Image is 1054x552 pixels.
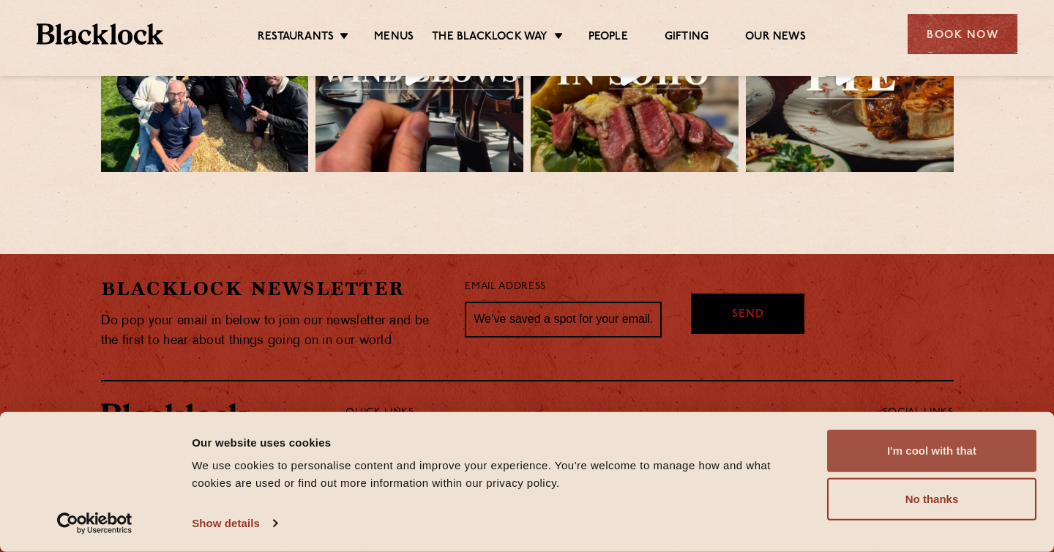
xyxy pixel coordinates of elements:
a: The Blacklock Way [432,30,547,46]
a: Menus [374,30,414,46]
img: BL_Textured_Logo-footer-cropped.svg [37,23,163,45]
a: Restaurants [258,30,334,46]
button: I'm cool with that [827,430,1036,472]
a: Show details [192,512,277,534]
a: Our News [745,30,806,46]
input: We’ve saved a spot for your email... [465,302,662,338]
label: Email Address [465,279,545,296]
img: B-Corp-Logo-Black-RGB.svg [754,405,814,493]
p: Do pop your email in below to join our newsletter and be the first to hear about things going on ... [101,311,444,351]
a: People [588,30,628,46]
div: We use cookies to personalise content and improve your experience. You're welcome to manage how a... [192,457,810,492]
a: Usercentrics Cookiebot - opens in a new window [31,512,159,534]
p: Social Links [883,403,954,422]
p: Quick Links [345,403,834,422]
div: Our website uses cookies [192,433,810,451]
img: BL_Textured_Logo-footer-cropped.svg [101,403,247,428]
span: Send [732,307,764,324]
button: No thanks [827,478,1036,521]
a: Gifting [665,30,709,46]
h2: Blacklock Newsletter [101,276,444,302]
div: Book Now [908,14,1017,54]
